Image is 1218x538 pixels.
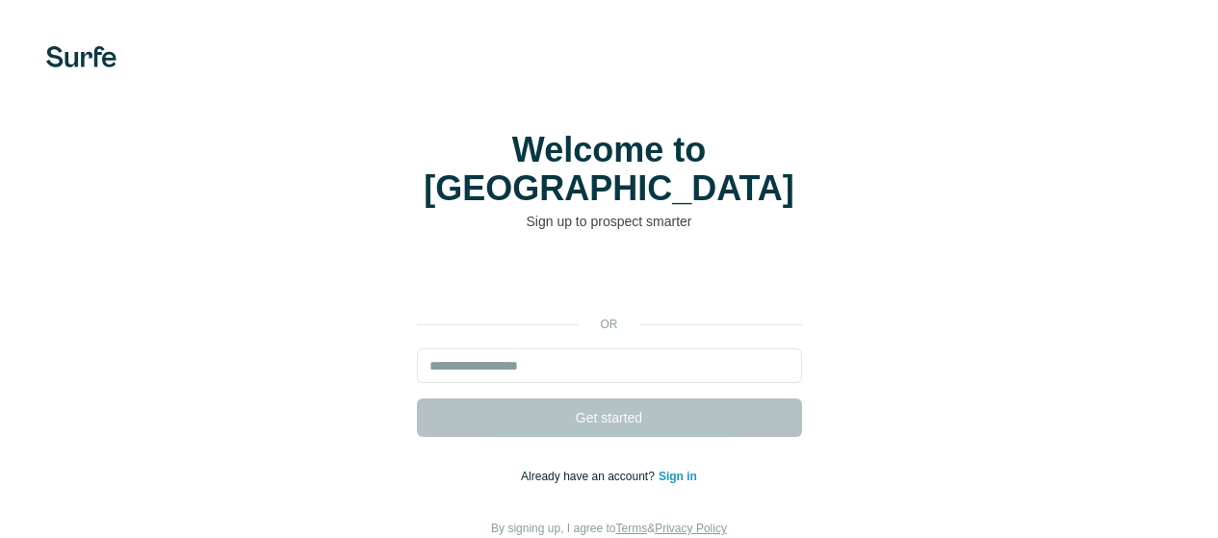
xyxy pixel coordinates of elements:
a: Terms [616,522,648,535]
h1: Welcome to [GEOGRAPHIC_DATA] [417,131,802,208]
span: Already have an account? [521,470,659,483]
a: Sign in [659,470,697,483]
p: Sign up to prospect smarter [417,212,802,231]
a: Privacy Policy [655,522,727,535]
iframe: Sign in with Google Button [407,260,812,302]
img: Surfe's logo [46,46,117,67]
span: By signing up, I agree to & [491,522,727,535]
p: or [579,316,640,333]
